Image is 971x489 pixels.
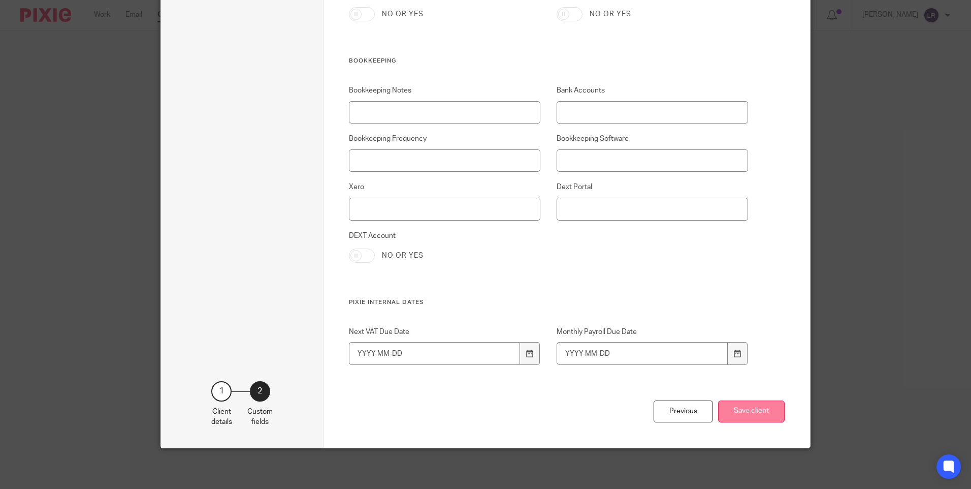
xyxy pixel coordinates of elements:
[557,182,749,192] label: Dext Portal
[557,134,749,144] label: Bookkeeping Software
[349,57,749,65] h3: Bookkeeping
[382,9,424,19] label: No or yes
[250,381,270,402] div: 2
[557,85,749,96] label: Bank Accounts
[211,407,232,427] p: Client details
[349,327,541,337] label: Next VAT Due Date
[349,182,541,192] label: Xero
[349,342,521,365] input: YYYY-MM-DD
[247,407,273,427] p: Custom fields
[557,327,749,337] label: Monthly Payroll Due Date
[349,85,541,96] label: Bookkeeping Notes
[590,9,631,19] label: No or yes
[557,342,728,365] input: YYYY-MM-DD
[718,401,785,422] button: Save client
[349,298,749,307] h3: Pixie Internal Dates
[349,231,541,241] label: DEXT Account
[211,381,232,402] div: 1
[654,401,713,422] div: Previous
[349,134,541,144] label: Bookkeeping Frequency
[382,251,424,261] label: No or yes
